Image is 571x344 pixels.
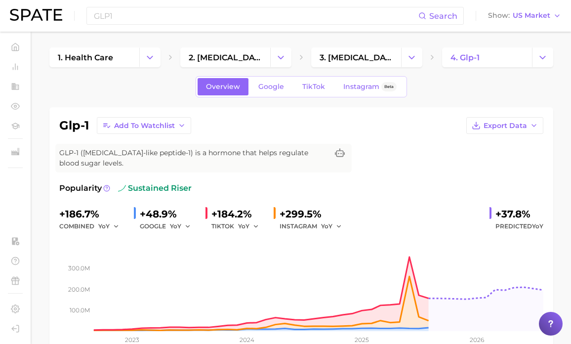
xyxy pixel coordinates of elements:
[320,53,393,62] span: 3. [MEDICAL_DATA]
[170,220,191,232] button: YoY
[466,117,543,134] button: Export Data
[10,9,62,21] img: SPATE
[59,120,89,131] h1: glp-1
[211,220,266,232] div: TIKTOK
[59,206,126,222] div: +186.7%
[139,47,161,67] button: Change Category
[488,13,510,18] span: Show
[532,222,543,230] span: YoY
[240,336,254,344] tspan: 2024
[198,78,248,95] a: Overview
[470,336,484,344] tspan: 2026
[189,53,262,62] span: 2. [MEDICAL_DATA]
[294,78,333,95] a: TikTok
[484,122,527,130] span: Export Data
[486,9,564,22] button: ShowUS Market
[59,182,102,194] span: Popularity
[495,220,543,232] span: Predicted
[280,206,349,222] div: +299.5%
[280,220,349,232] div: INSTAGRAM
[58,53,113,62] span: 1. health care
[8,321,23,336] a: Log out. Currently logged in with e-mail tjelley@comet-bio.com.
[59,148,328,169] span: GLP-1 ([MEDICAL_DATA]-like peptide-1) is a hormone that helps regulate blood sugar levels.
[140,206,198,222] div: +48.9%
[49,47,139,67] a: 1. health care
[321,222,332,230] span: YoY
[401,47,422,67] button: Change Category
[125,336,139,344] tspan: 2023
[513,13,550,18] span: US Market
[442,47,532,67] a: 4. glp-1
[114,122,175,130] span: Add to Watchlist
[170,222,181,230] span: YoY
[355,336,369,344] tspan: 2025
[302,83,325,91] span: TikTok
[140,220,198,232] div: GOOGLE
[384,83,394,91] span: Beta
[118,184,126,192] img: sustained riser
[98,220,120,232] button: YoY
[311,47,401,67] a: 3. [MEDICAL_DATA]
[321,220,342,232] button: YoY
[93,7,418,24] input: Search here for a brand, industry, or ingredient
[97,117,191,134] button: Add to Watchlist
[118,182,192,194] span: sustained riser
[59,220,126,232] div: combined
[238,222,249,230] span: YoY
[429,11,457,21] span: Search
[335,78,405,95] a: InstagramBeta
[98,222,110,230] span: YoY
[238,220,259,232] button: YoY
[450,53,480,62] span: 4. glp-1
[180,47,270,67] a: 2. [MEDICAL_DATA]
[258,83,284,91] span: Google
[495,206,543,222] div: +37.8%
[211,206,266,222] div: +184.2%
[206,83,240,91] span: Overview
[343,83,379,91] span: Instagram
[270,47,291,67] button: Change Category
[532,47,553,67] button: Change Category
[250,78,292,95] a: Google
